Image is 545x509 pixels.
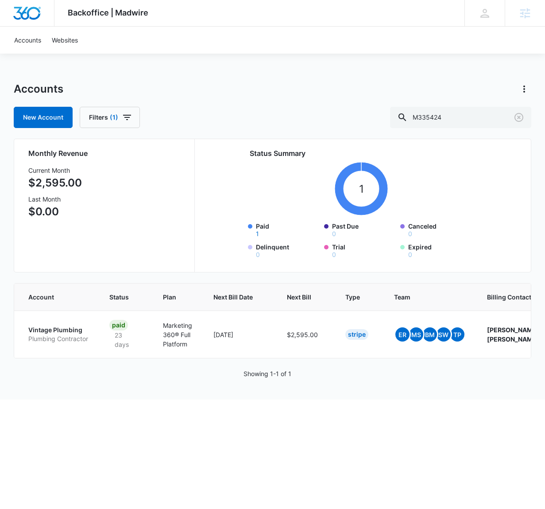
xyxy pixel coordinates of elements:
td: [DATE] [203,311,276,358]
a: New Account [14,107,73,128]
span: BM [423,327,437,342]
label: Paid [256,221,319,237]
a: Accounts [9,27,46,54]
h1: Accounts [14,82,63,96]
label: Canceled [408,221,471,237]
p: 23 days [109,330,142,349]
p: Plumbing Contractor [28,334,88,343]
td: $2,595.00 [276,311,335,358]
h2: Status Summary [250,148,472,159]
p: Showing 1-1 of 1 [244,369,291,378]
p: Marketing 360® Full Platform [163,321,192,349]
strong: [PERSON_NAME] [PERSON_NAME] [487,326,539,343]
span: Next Bill [287,292,311,302]
span: Account [28,292,75,302]
span: Backoffice | Madwire [68,8,148,17]
span: Team [394,292,453,302]
p: $2,595.00 [28,175,82,191]
tspan: 1 [359,183,363,195]
span: Billing Contact [487,292,539,302]
a: Vintage PlumbingPlumbing Contractor [28,326,88,343]
span: MS [409,327,423,342]
span: (1) [110,114,118,120]
span: Type [345,292,360,302]
p: Vintage Plumbing [28,326,88,334]
button: Actions [517,82,531,96]
span: SW [437,327,451,342]
span: ER [395,327,410,342]
h3: Current Month [28,166,82,175]
label: Delinquent [256,242,319,258]
span: Plan [163,292,192,302]
p: $0.00 [28,204,82,220]
input: Search [390,107,531,128]
div: Stripe [345,329,368,340]
a: Websites [46,27,83,54]
span: Next Bill Date [213,292,253,302]
label: Past Due [332,221,395,237]
h3: Last Month [28,194,82,204]
button: Clear [512,110,526,124]
div: Paid [109,320,128,330]
span: Status [109,292,129,302]
h2: Monthly Revenue [28,148,184,159]
button: Filters(1) [80,107,140,128]
label: Expired [408,242,471,258]
label: Trial [332,242,395,258]
button: Paid [256,231,259,237]
span: TP [450,327,464,342]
